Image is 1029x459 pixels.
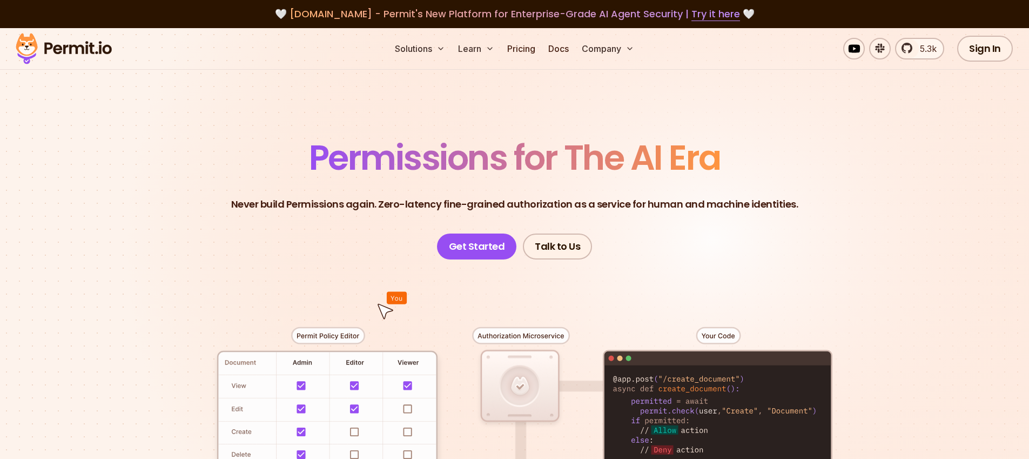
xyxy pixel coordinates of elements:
a: Try it here [691,7,740,21]
span: 5.3k [913,42,937,55]
span: [DOMAIN_NAME] - Permit's New Platform for Enterprise-Grade AI Agent Security | [290,7,740,21]
span: Permissions for The AI Era [309,134,721,182]
a: 5.3k [895,38,944,59]
a: Sign In [957,36,1013,62]
a: Get Started [437,234,517,260]
p: Never build Permissions again. Zero-latency fine-grained authorization as a service for human and... [231,197,798,212]
button: Company [577,38,638,59]
a: Talk to Us [523,234,592,260]
div: 🤍 🤍 [26,6,1003,22]
a: Pricing [503,38,540,59]
button: Solutions [391,38,449,59]
a: Docs [544,38,573,59]
button: Learn [454,38,499,59]
img: Permit logo [11,30,117,67]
